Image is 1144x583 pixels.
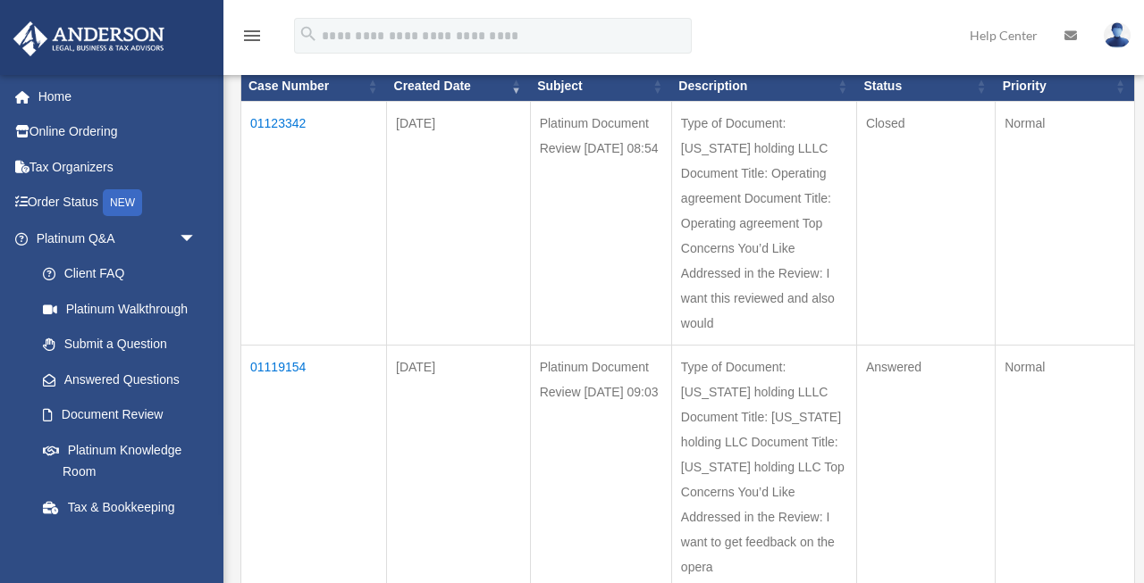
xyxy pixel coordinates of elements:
a: Platinum Knowledge Room [25,432,214,489]
td: Type of Document: [US_STATE] holding LLLC Document Title: Operating agreement Document Title: Ope... [671,101,856,345]
a: Platinum Walkthrough [25,291,214,327]
th: Status: activate to sort column ascending [856,71,995,102]
img: User Pic [1104,22,1131,48]
a: Online Ordering [13,114,223,150]
th: Case Number: activate to sort column ascending [241,71,387,102]
i: search [299,24,318,44]
a: Client FAQ [25,256,214,292]
th: Subject: activate to sort column ascending [530,71,671,102]
a: Document Review [25,397,214,433]
td: [DATE] [387,101,531,345]
td: 01123342 [241,101,387,345]
a: Home [13,79,223,114]
th: Description: activate to sort column ascending [671,71,856,102]
a: Order StatusNEW [13,185,223,221]
i: menu [241,25,263,46]
th: Priority: activate to sort column ascending [996,71,1135,102]
a: Platinum Q&Aarrow_drop_down [13,221,214,256]
a: Submit a Question [25,327,214,362]
div: NEW [103,189,142,216]
a: menu [241,31,263,46]
a: Tax & Bookkeeping Packages [25,489,214,546]
th: Created Date: activate to sort column ascending [387,71,531,102]
a: Answered Questions [25,362,206,397]
a: Tax Organizers [13,149,223,185]
td: Closed [856,101,995,345]
td: Platinum Document Review [DATE] 08:54 [530,101,671,345]
td: Normal [996,101,1135,345]
img: Anderson Advisors Platinum Portal [8,21,170,56]
span: arrow_drop_down [179,221,214,257]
